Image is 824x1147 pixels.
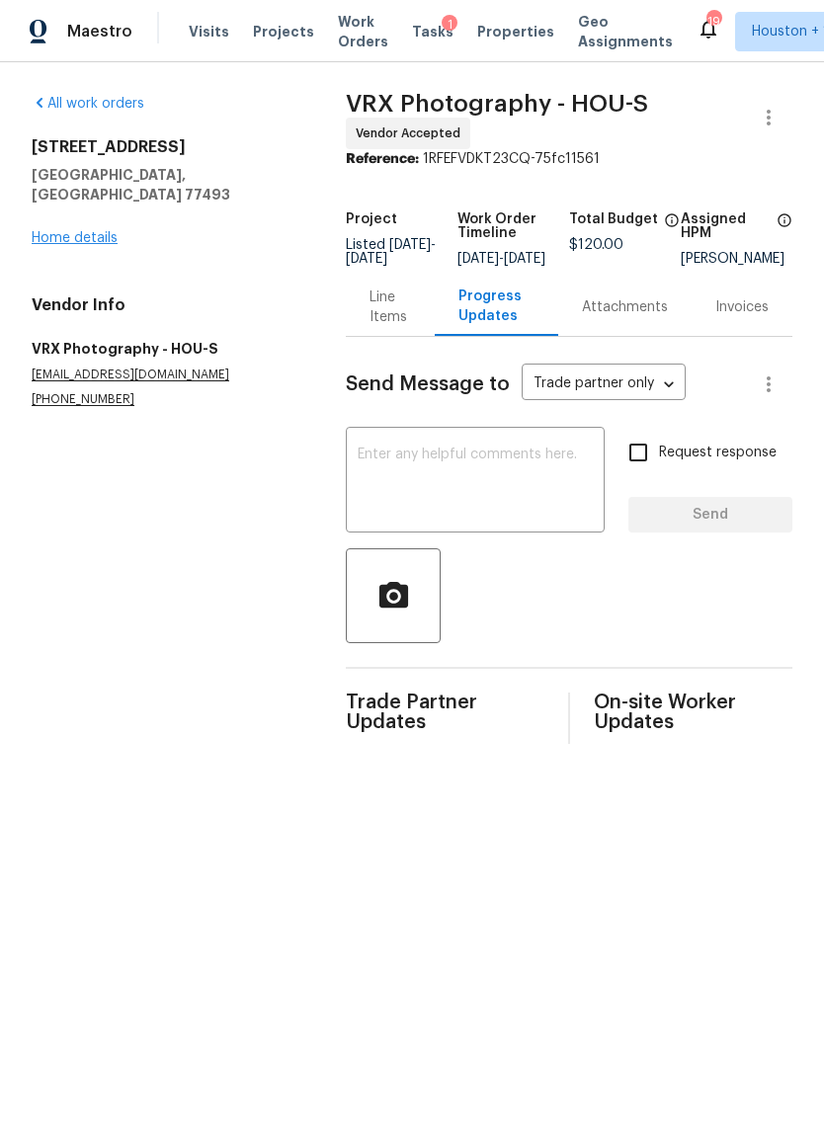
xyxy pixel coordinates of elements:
[253,22,314,41] span: Projects
[32,137,298,157] h2: [STREET_ADDRESS]
[346,212,397,226] h5: Project
[346,252,387,266] span: [DATE]
[777,212,792,252] span: The hpm assigned to this work order.
[346,92,648,116] span: VRX Photography - HOU-S
[569,212,658,226] h5: Total Budget
[338,12,388,51] span: Work Orders
[457,252,499,266] span: [DATE]
[32,97,144,111] a: All work orders
[346,149,792,169] div: 1RFEFVDKT23CQ-75fc11561
[659,443,777,463] span: Request response
[370,287,410,327] div: Line Items
[189,22,229,41] span: Visits
[569,238,623,252] span: $120.00
[504,252,545,266] span: [DATE]
[442,15,457,35] div: 1
[32,339,298,359] h5: VRX Photography - HOU-S
[346,152,419,166] b: Reference:
[346,238,436,266] span: -
[578,12,673,51] span: Geo Assignments
[346,238,436,266] span: Listed
[457,252,545,266] span: -
[458,287,535,326] div: Progress Updates
[522,369,686,401] div: Trade partner only
[477,22,554,41] span: Properties
[32,231,118,245] a: Home details
[681,212,771,240] h5: Assigned HPM
[67,22,132,41] span: Maestro
[664,212,680,238] span: The total cost of line items that have been proposed by Opendoor. This sum includes line items th...
[346,693,544,732] span: Trade Partner Updates
[32,165,298,205] h5: [GEOGRAPHIC_DATA], [GEOGRAPHIC_DATA] 77493
[457,212,569,240] h5: Work Order Timeline
[681,252,792,266] div: [PERSON_NAME]
[715,297,769,317] div: Invoices
[582,297,668,317] div: Attachments
[346,374,510,394] span: Send Message to
[594,693,792,732] span: On-site Worker Updates
[32,295,298,315] h4: Vendor Info
[706,12,720,32] div: 19
[389,238,431,252] span: [DATE]
[356,123,468,143] span: Vendor Accepted
[412,25,453,39] span: Tasks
